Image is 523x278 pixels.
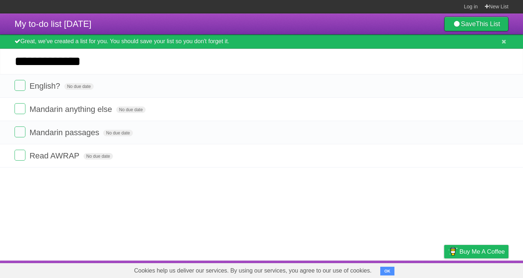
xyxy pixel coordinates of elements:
[29,128,101,137] span: Mandarin passages
[444,17,508,31] a: SaveThis List
[29,81,62,90] span: English?
[64,83,94,90] span: No due date
[15,19,92,29] span: My to-do list [DATE]
[372,262,401,276] a: Developers
[15,150,25,161] label: Done
[459,245,505,258] span: Buy me a coffee
[15,103,25,114] label: Done
[29,105,114,114] span: Mandarin anything else
[435,262,454,276] a: Privacy
[476,20,500,28] b: This List
[103,130,133,136] span: No due date
[380,267,394,275] button: OK
[444,245,508,258] a: Buy me a coffee
[116,106,146,113] span: No due date
[348,262,363,276] a: About
[84,153,113,160] span: No due date
[463,262,508,276] a: Suggest a feature
[127,263,379,278] span: Cookies help us deliver our services. By using our services, you agree to our use of cookies.
[448,245,458,258] img: Buy me a coffee
[15,80,25,91] label: Done
[410,262,426,276] a: Terms
[29,151,81,160] span: Read AWRAP
[15,126,25,137] label: Done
